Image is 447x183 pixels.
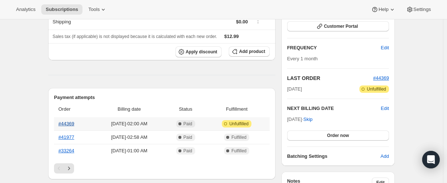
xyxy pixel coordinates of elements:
span: Subscriptions [46,7,78,12]
h2: Payment attempts [54,94,270,101]
span: [DATE] · 02:00 AM [96,120,163,127]
button: Add product [229,46,269,57]
span: Skip [303,116,312,123]
span: Edit [381,44,389,52]
h2: NEXT BILLING DATE [287,105,381,112]
span: Fulfilled [231,148,246,154]
button: Subscriptions [41,4,82,15]
span: Paid [184,121,192,127]
span: [DATE] · 01:00 AM [96,147,163,155]
span: Tools [88,7,100,12]
span: Analytics [16,7,35,12]
a: #41977 [58,134,74,140]
button: Edit [377,42,393,54]
span: Every 1 month [287,56,318,61]
th: Order [54,101,93,117]
span: Fulfillment [208,106,265,113]
span: Unfulfilled [367,86,386,92]
nav: Pagination [54,163,270,174]
button: Tools [84,4,111,15]
span: Status [167,106,204,113]
h6: Batching Settings [287,153,381,160]
span: Customer Portal [324,23,358,29]
span: Billing date [96,106,163,113]
button: Add [376,150,393,162]
a: #44369 [373,75,389,81]
button: Next [64,163,74,174]
button: Analytics [12,4,40,15]
span: Order now [327,133,349,138]
span: Paid [184,148,192,154]
span: $0.00 [236,19,248,24]
span: Unfulfilled [229,121,248,127]
th: Shipping [48,14,146,30]
span: Settings [413,7,431,12]
button: Help [367,4,400,15]
button: Edit [381,105,389,112]
button: Apply discount [176,46,222,57]
h2: FREQUENCY [287,44,381,52]
button: #44369 [373,75,389,82]
span: Sales tax (if applicable) is not displayed because it is calculated with each new order. [53,34,217,39]
span: [DATE] [287,85,302,93]
button: Order now [287,130,389,141]
h2: LAST ORDER [287,75,373,82]
span: Fulfilled [231,134,246,140]
span: [DATE] · [287,117,313,122]
span: Paid [184,134,192,140]
button: Shipping actions [252,17,264,25]
span: [DATE] · 02:58 AM [96,134,163,141]
button: Customer Portal [287,21,389,31]
button: Settings [402,4,435,15]
span: Apply discount [186,49,217,55]
button: Skip [299,114,317,125]
span: Add [381,153,389,160]
span: Help [378,7,388,12]
div: Open Intercom Messenger [422,151,440,168]
span: $12.99 [224,34,239,39]
a: #44369 [58,121,74,126]
span: Add product [239,49,265,54]
a: #33264 [58,148,74,153]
